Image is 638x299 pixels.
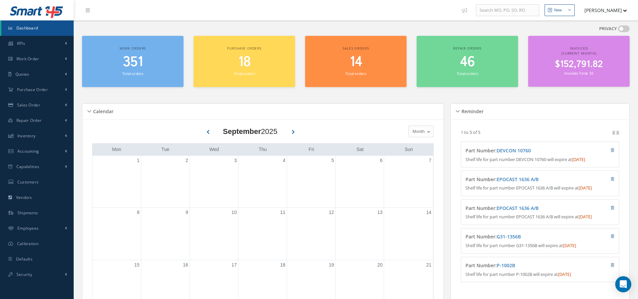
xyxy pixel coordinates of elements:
p: Shelf life for part number G31-1356B will expire at [466,242,615,249]
span: $152,791.82 [555,58,603,71]
span: KPIs [17,41,25,46]
span: Capabilities [16,164,40,169]
span: Dashboard [16,25,38,31]
h4: Part Number [466,263,575,269]
a: Monday [111,145,123,154]
span: Quotes [15,71,29,77]
a: September 16, 2025 [182,260,190,270]
a: September 5, 2025 [330,156,335,165]
a: September 13, 2025 [376,208,384,217]
span: Sales orders [343,46,369,51]
div: Open Intercom Messenger [615,276,631,292]
span: : [495,147,531,154]
span: 46 [460,53,475,72]
span: [DATE] [572,156,585,162]
span: [DATE] [563,242,576,248]
span: : [495,233,521,240]
span: Calibration [17,241,39,246]
span: [DATE] [579,214,592,220]
span: Month [411,128,425,135]
small: Total orders [234,71,255,76]
a: September 4, 2025 [281,156,287,165]
span: Repair Order [16,118,42,123]
small: Total orders [122,71,143,76]
label: PRIVACY [599,25,617,32]
a: Sunday [403,145,414,154]
span: (Current Month) [561,51,596,56]
h4: Part Number [466,177,575,182]
h4: Part Number [466,206,575,211]
a: Dashboard [1,20,74,36]
a: Thursday [257,145,268,154]
a: September 3, 2025 [233,156,238,165]
a: September 7, 2025 [427,156,433,165]
a: September 8, 2025 [136,208,141,217]
span: Employees [17,225,39,231]
span: Accounting [17,148,39,154]
span: Defaults [16,256,32,262]
td: September 12, 2025 [287,207,336,260]
td: September 2, 2025 [141,156,190,208]
td: September 13, 2025 [336,207,384,260]
a: September 14, 2025 [425,208,433,217]
span: Customers [17,179,39,185]
a: September 15, 2025 [133,260,141,270]
a: September 9, 2025 [184,208,190,217]
b: September [223,127,261,136]
h5: Calendar [91,106,114,115]
a: Work orders 351 Total orders [82,36,184,87]
a: September 12, 2025 [328,208,336,217]
span: Shipments [17,210,38,216]
a: Friday [307,145,315,154]
a: September 20, 2025 [376,260,384,270]
span: Inventory [17,133,36,139]
td: September 8, 2025 [92,207,141,260]
td: September 3, 2025 [190,156,238,208]
a: Sales orders 14 Total orders [305,36,407,87]
a: G31-1356B [497,233,521,240]
td: September 6, 2025 [336,156,384,208]
span: [DATE] [579,185,592,191]
a: DEVCON 10760 [497,147,531,154]
span: [DATE] [558,271,571,277]
a: EPOCAST 1636 A/B [497,205,539,211]
span: Purchase Order [17,87,48,92]
td: September 7, 2025 [384,156,433,208]
a: September 10, 2025 [230,208,238,217]
h5: Reminder [459,106,484,115]
p: Shelf life for part number EPOCAST 1636 A/B will expire at [466,214,615,220]
a: Saturday [355,145,365,154]
span: : [495,205,539,211]
a: September 6, 2025 [379,156,384,165]
a: September 21, 2025 [425,260,433,270]
span: 18 [238,53,251,72]
span: Security [16,272,32,277]
span: : [495,176,539,182]
a: EPOCAST 1636 A/B [497,176,539,182]
h4: Part Number [466,234,575,240]
a: Repair orders 46 Total orders [417,36,518,87]
a: P-1002B [497,262,515,269]
a: Tuesday [160,145,171,154]
td: September 9, 2025 [141,207,190,260]
td: September 5, 2025 [287,156,336,208]
span: Sales Order [17,102,40,108]
h4: Part Number [466,148,575,154]
div: New [554,7,562,13]
td: September 4, 2025 [238,156,287,208]
td: September 1, 2025 [92,156,141,208]
td: September 11, 2025 [238,207,287,260]
span: Invoiced [570,46,588,51]
span: Work orders [120,46,146,51]
a: September 18, 2025 [279,260,287,270]
td: September 14, 2025 [384,207,433,260]
span: Vendors [16,195,32,200]
span: Repair orders [453,46,482,51]
a: Invoiced (Current Month) $152,791.82 Invoices Total: 55 [528,36,630,87]
input: Search WO, PO, SO, RO [476,4,539,16]
a: Wednesday [208,145,220,154]
span: 351 [123,53,143,72]
div: 2025 [223,126,278,137]
p: Shelf life for part number DEVCON 10760 will expire at [466,156,615,163]
a: September 17, 2025 [230,260,238,270]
